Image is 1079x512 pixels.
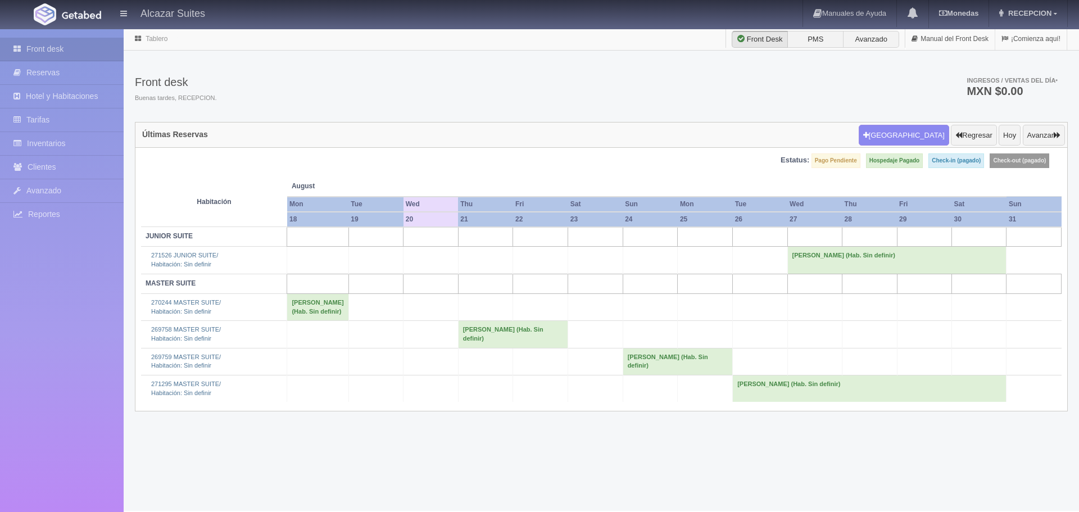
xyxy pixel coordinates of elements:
[1005,9,1051,17] span: RECEPCION
[842,212,897,227] th: 28
[995,28,1067,50] a: ¡Comienza aquí!
[348,212,403,227] th: 19
[146,232,193,240] b: JUNIOR SUITE
[811,153,860,168] label: Pago Pendiente
[939,9,978,17] b: Monedas
[287,197,348,212] th: Mon
[458,321,568,348] td: [PERSON_NAME] (Hab. Sin definir)
[623,197,678,212] th: Sun
[859,125,949,146] button: [GEOGRAPHIC_DATA]
[568,212,623,227] th: 23
[34,3,56,25] img: Getabed
[897,212,951,227] th: 29
[146,279,196,287] b: MASTER SUITE
[733,212,787,227] th: 26
[568,197,623,212] th: Sat
[135,94,217,103] span: Buenas tardes, RECEPCION.
[287,293,348,320] td: [PERSON_NAME] (Hab. Sin definir)
[458,197,513,212] th: Thu
[999,125,1021,146] button: Hoy
[781,155,809,166] label: Estatus:
[951,125,996,146] button: Regresar
[787,197,842,212] th: Wed
[967,85,1058,97] h3: MXN $0.00
[951,197,1006,212] th: Sat
[151,252,218,268] a: 271526 JUNIOR SUITE/Habitación: Sin definir
[142,130,208,139] h4: Últimas Reservas
[787,212,842,227] th: 27
[1023,125,1065,146] button: Avanzar
[1007,212,1062,227] th: 31
[732,31,788,48] label: Front Desk
[623,212,678,227] th: 24
[787,247,1007,274] td: [PERSON_NAME] (Hab. Sin definir)
[1007,197,1062,212] th: Sun
[866,153,923,168] label: Hospedaje Pagado
[404,197,459,212] th: Wed
[348,197,403,212] th: Tue
[842,197,897,212] th: Thu
[967,77,1058,84] span: Ingresos / Ventas del día
[458,212,513,227] th: 21
[678,197,733,212] th: Mon
[787,31,844,48] label: PMS
[733,375,1007,402] td: [PERSON_NAME] (Hab. Sin definir)
[623,348,733,375] td: [PERSON_NAME] (Hab. Sin definir)
[140,6,205,20] h4: Alcazar Suites
[404,212,459,227] th: 20
[62,11,101,19] img: Getabed
[287,212,348,227] th: 18
[151,326,221,342] a: 269758 MASTER SUITE/Habitación: Sin definir
[678,212,733,227] th: 25
[843,31,899,48] label: Avanzado
[151,380,221,396] a: 271295 MASTER SUITE/Habitación: Sin definir
[292,182,399,191] span: August
[135,76,217,88] h3: Front desk
[897,197,951,212] th: Fri
[513,197,568,212] th: Fri
[146,35,167,43] a: Tablero
[151,354,221,369] a: 269759 MASTER SUITE/Habitación: Sin definir
[151,299,221,315] a: 270244 MASTER SUITE/Habitación: Sin definir
[513,212,568,227] th: 22
[197,198,231,206] strong: Habitación
[733,197,787,212] th: Tue
[990,153,1049,168] label: Check-out (pagado)
[905,28,995,50] a: Manual del Front Desk
[951,212,1006,227] th: 30
[928,153,984,168] label: Check-in (pagado)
